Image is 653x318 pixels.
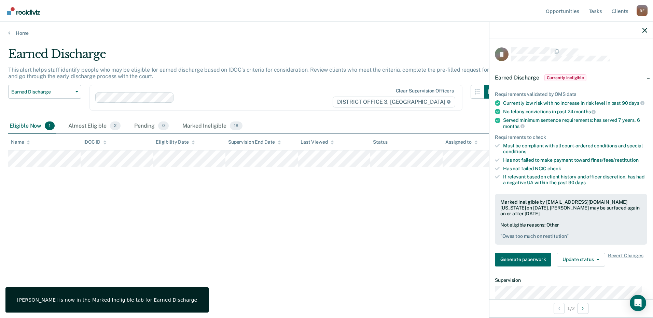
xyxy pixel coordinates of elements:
div: Assigned to [445,139,477,145]
a: Navigate to form link [495,253,554,266]
div: Open Intercom Messenger [630,295,646,311]
div: Status [373,139,388,145]
span: 18 [230,121,242,130]
div: Marked Ineligible [181,119,244,134]
span: conditions [503,149,526,154]
pre: " Owes too much on restitution " [500,233,642,239]
span: days [629,100,644,106]
span: 1 [45,121,55,130]
button: Generate paperwork [495,253,551,266]
div: [PERSON_NAME] is now in the Marked Ineligible tab for Earned Discharge [17,297,197,303]
p: This alert helps staff identify people who may be eligible for earned discharge based on IDOC’s c... [8,67,495,79]
div: Marked ineligible by [EMAIL_ADDRESS][DOMAIN_NAME][US_STATE] on [DATE]. [PERSON_NAME] may be surfa... [500,199,642,216]
div: Supervision End Date [228,139,281,145]
div: Requirements validated by OMS data [495,91,647,97]
span: DISTRICT OFFICE 3, [GEOGRAPHIC_DATA] [333,97,455,107]
div: If relevant based on client history and officer discretion, has had a negative UA within the past 90 [503,174,647,186]
div: Name [11,139,30,145]
div: 1 / 2 [489,299,653,317]
div: Not eligible reasons: Other [500,222,642,239]
button: Profile dropdown button [637,5,648,16]
span: days [575,180,585,185]
div: Currently low risk with no increase in risk level in past 90 [503,100,647,106]
a: Home [8,30,645,36]
div: Has not failed to make payment toward [503,157,647,163]
span: 0 [158,121,169,130]
div: Has not failed NCIC [503,166,647,172]
span: months [503,124,525,129]
div: Pending [133,119,170,134]
div: Clear supervision officers [396,88,454,94]
span: Revert Changes [608,253,643,266]
div: Must be compliant with all court-ordered conditions and special [503,143,647,155]
div: Requirements to check [495,134,647,140]
span: fines/fees/restitution [591,157,639,163]
span: Earned Discharge [495,74,539,81]
dt: Supervision [495,277,647,283]
div: No felony convictions in past 24 [503,109,647,115]
span: Earned Discharge [11,89,73,95]
span: months [574,109,596,114]
img: Recidiviz [7,7,40,15]
div: Eligible Now [8,119,56,134]
div: Last Viewed [301,139,334,145]
div: B F [637,5,648,16]
div: Eligibility Date [156,139,195,145]
button: Update status [557,253,605,266]
div: Earned DischargeCurrently ineligible [489,67,653,89]
button: Previous Opportunity [554,303,565,314]
div: Almost Eligible [67,119,122,134]
span: 2 [110,121,121,130]
div: Served minimum sentence requirements: has served 7 years, 6 [503,117,647,129]
span: Currently ineligible [544,74,586,81]
div: Earned Discharge [8,47,498,67]
span: check [547,166,561,171]
button: Next Opportunity [578,303,588,314]
div: IDOC ID [83,139,107,145]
